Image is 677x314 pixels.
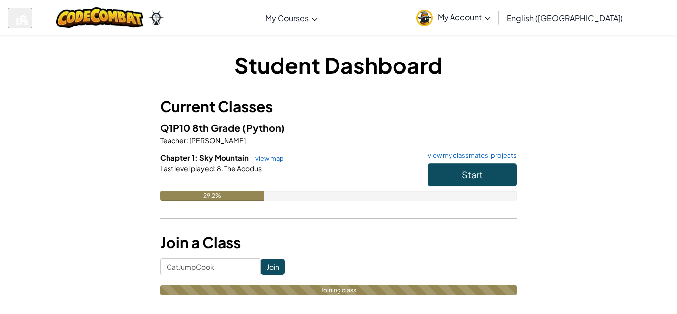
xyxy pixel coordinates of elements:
img: avatar [416,10,433,26]
span: Start [462,169,483,180]
span: 8. [216,164,223,173]
a: view my classmates' projects [423,152,517,159]
span: English ([GEOGRAPHIC_DATA]) [507,13,623,23]
span: My Courses [265,13,309,23]
input: Join [261,259,285,275]
span: Teacher [160,136,186,145]
span: : [186,136,188,145]
span: My Account [438,12,491,22]
span: Q1P10 8th Grade [160,122,242,134]
button: GoGuardian Privacy Information [8,8,32,28]
span: Chapter 1: Sky Mountain [160,153,250,162]
span: : [214,164,216,173]
span: The Acodus [223,164,262,173]
h3: Current Classes [160,95,517,118]
a: My Courses [260,4,323,31]
a: view map [250,154,284,162]
span: (Python) [242,122,285,134]
h1: Student Dashboard [160,50,517,80]
span: Last level played [160,164,214,173]
a: English ([GEOGRAPHIC_DATA]) [502,4,628,31]
input: <Enter Class Code> [160,258,261,275]
img: Ozaria [148,10,164,25]
button: Start [428,163,517,186]
a: My Account [411,2,496,33]
div: 29.2% [160,191,264,201]
h3: Join a Class [160,231,517,253]
span: [PERSON_NAME] [188,136,246,145]
div: Joining class [160,285,517,295]
img: CodeCombat logo [56,7,143,28]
